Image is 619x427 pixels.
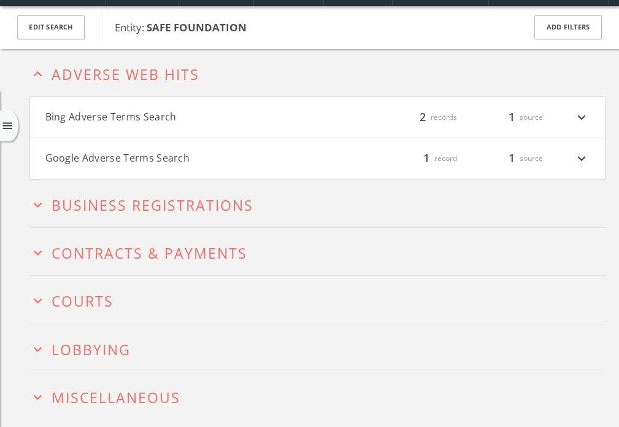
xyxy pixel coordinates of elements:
div: records [383,109,457,125]
span: Contracts & Payments [52,243,247,263]
i: expand_more [29,197,46,213]
span: 1 [504,109,519,125]
button: expand_moreBusiness Registrations [29,194,606,213]
i: expand_more [29,292,46,309]
span: 1 [419,150,434,166]
button: Bing Adverse Terms Search [45,109,318,125]
b: SAFE FOUNDATION [147,20,247,34]
button: Edit Search [17,15,85,39]
i: expand_less [29,66,46,82]
i: expand_more [574,109,590,125]
span: Miscellaneous [52,388,180,407]
span: Courts [52,291,113,311]
button: Google Adverse Terms Search [45,151,318,166]
span: Business Registrations [52,195,253,215]
button: expand_lessAdverse Web Hits [29,63,606,82]
span: Lobbying [52,340,131,359]
button: expand_moreCourts [29,290,606,309]
div: source [469,109,543,125]
span: 1 [504,150,519,166]
span: 2 [415,109,430,125]
span: Adverse Web Hits [52,65,199,84]
div: record [383,151,457,166]
button: expand_moreContracts & Payments [29,242,606,261]
button: expand_moreMiscellaneous [29,386,606,405]
button: Add Filters [534,15,602,39]
i: expand_more [29,245,46,261]
button: expand_moreLobbying [29,339,606,358]
span: Entity: [115,20,247,34]
div: source [469,151,543,166]
i: menu [1,120,14,133]
i: expand_more [29,341,46,358]
i: expand_more [29,389,46,405]
i: expand_more [574,151,590,166]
